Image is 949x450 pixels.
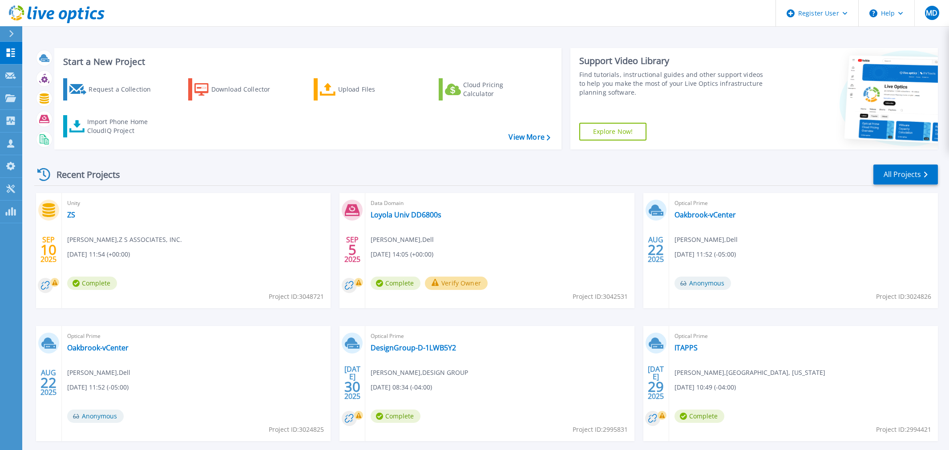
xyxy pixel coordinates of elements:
span: Optical Prime [371,331,629,341]
a: Upload Files [314,78,413,100]
span: [PERSON_NAME] , Dell [67,368,130,378]
a: ITAPPS [674,343,698,352]
div: Import Phone Home CloudIQ Project [87,117,157,135]
a: Oakbrook-vCenter [674,210,736,219]
a: DesignGroup-D-1LWB5Y2 [371,343,456,352]
span: [PERSON_NAME] , Dell [674,235,738,245]
div: Download Collector [211,80,283,98]
div: Upload Files [338,80,409,98]
a: Download Collector [188,78,287,100]
span: [DATE] 11:52 (-05:00) [674,249,736,259]
a: Cloud Pricing Calculator [439,78,538,100]
div: AUG 2025 [647,233,664,266]
span: 10 [40,246,57,253]
a: Explore Now! [579,123,647,141]
span: Complete [371,410,420,423]
span: 29 [648,383,664,390]
a: ZS [67,210,75,219]
span: 22 [648,246,664,253]
span: Project ID: 2994421 [876,425,931,434]
span: [PERSON_NAME] , Dell [371,235,434,245]
a: Request a Collection [63,78,162,100]
span: Complete [371,277,420,290]
span: 5 [348,246,356,253]
div: Cloud Pricing Calculator [463,80,534,98]
span: 22 [40,379,57,386]
span: Optical Prime [674,198,933,208]
div: AUG 2025 [40,366,57,399]
a: Oakbrook-vCenter [67,343,129,352]
span: Project ID: 3024826 [876,292,931,301]
span: [DATE] 11:54 (+00:00) [67,249,130,259]
span: Project ID: 3042531 [573,292,628,301]
span: Project ID: 2995831 [573,425,628,434]
span: [DATE] 14:05 (+00:00) [371,249,433,259]
a: All Projects [873,165,938,185]
a: Loyola Univ DD6800s [371,210,441,219]
span: [DATE] 08:34 (-04:00) [371,382,432,392]
div: Find tutorials, instructional guides and other support videos to help you make the most of your L... [579,70,768,97]
span: [DATE] 11:52 (-05:00) [67,382,129,392]
span: Project ID: 3048721 [269,292,324,301]
span: Anonymous [67,410,124,423]
span: [PERSON_NAME] , Z S ASSOCIATES, INC. [67,235,182,245]
span: Complete [674,410,724,423]
span: 30 [344,383,360,390]
span: MD [926,9,937,16]
h3: Start a New Project [63,57,550,67]
div: Support Video Library [579,55,768,67]
div: Recent Projects [34,164,132,185]
div: SEP 2025 [40,233,57,266]
span: Unity [67,198,325,208]
button: Verify Owner [425,277,488,290]
a: View More [509,133,550,141]
span: Optical Prime [67,331,325,341]
div: SEP 2025 [344,233,361,266]
span: Complete [67,277,117,290]
span: [DATE] 10:49 (-04:00) [674,382,736,392]
span: Data Domain [371,198,629,208]
span: [PERSON_NAME] , DESIGN GROUP [371,368,468,378]
span: Optical Prime [674,331,933,341]
div: [DATE] 2025 [344,366,361,399]
div: Request a Collection [89,80,160,98]
span: Project ID: 3024825 [269,425,324,434]
div: [DATE] 2025 [647,366,664,399]
span: [PERSON_NAME] , [GEOGRAPHIC_DATA], [US_STATE] [674,368,825,378]
span: Anonymous [674,277,731,290]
